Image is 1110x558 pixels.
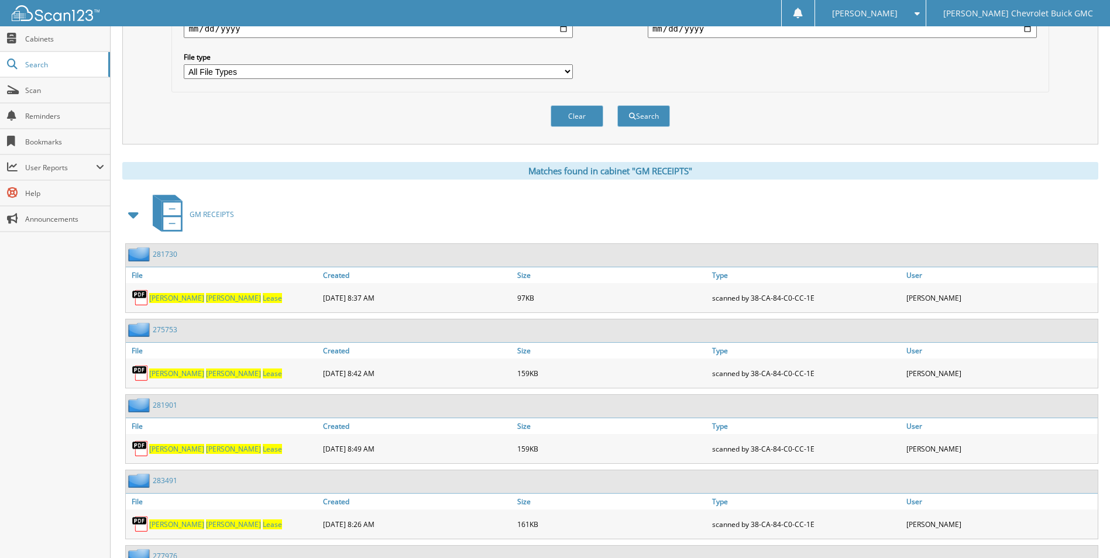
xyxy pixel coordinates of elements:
[128,247,153,261] img: folder2.png
[903,437,1098,460] div: [PERSON_NAME]
[709,267,903,283] a: Type
[320,437,514,460] div: [DATE] 8:49 AM
[206,519,261,529] span: [PERSON_NAME]
[320,361,514,385] div: [DATE] 8:42 AM
[153,249,177,259] a: 281730
[514,437,709,460] div: 159KB
[132,289,149,306] img: PDF.png
[551,105,603,127] button: Clear
[25,85,104,95] span: Scan
[514,494,709,509] a: Size
[263,368,282,378] span: Lease
[903,418,1098,434] a: User
[514,343,709,359] a: Size
[514,512,709,536] div: 161KB
[25,34,104,44] span: Cabinets
[190,209,234,219] span: GM RECEIPTS
[514,361,709,385] div: 159KB
[903,512,1098,536] div: [PERSON_NAME]
[184,52,573,62] label: File type
[832,10,898,17] span: [PERSON_NAME]
[514,418,709,434] a: Size
[206,444,261,454] span: [PERSON_NAME]
[149,444,204,454] span: [PERSON_NAME]
[206,368,261,378] span: [PERSON_NAME]
[320,343,514,359] a: Created
[709,437,903,460] div: scanned by 38-CA-84-C0-CC-1E
[122,162,1098,180] div: Matches found in cabinet "GM RECEIPTS"
[320,286,514,309] div: [DATE] 8:37 AM
[153,476,177,485] a: 283491
[709,494,903,509] a: Type
[128,322,153,337] img: folder2.png
[12,5,99,21] img: scan123-logo-white.svg
[320,267,514,283] a: Created
[903,494,1098,509] a: User
[149,368,282,378] a: [PERSON_NAME] [PERSON_NAME] Lease
[206,293,261,303] span: [PERSON_NAME]
[320,418,514,434] a: Created
[149,368,204,378] span: [PERSON_NAME]
[146,191,234,237] a: GM RECEIPTS
[903,286,1098,309] div: [PERSON_NAME]
[149,293,204,303] span: [PERSON_NAME]
[648,19,1037,38] input: end
[153,400,177,410] a: 281901
[149,444,282,454] a: [PERSON_NAME] [PERSON_NAME] Lease
[149,293,282,303] a: [PERSON_NAME] [PERSON_NAME] Lease
[126,343,320,359] a: File
[128,398,153,412] img: folder2.png
[263,519,282,529] span: Lease
[903,361,1098,385] div: [PERSON_NAME]
[709,286,903,309] div: scanned by 38-CA-84-C0-CC-1E
[126,267,320,283] a: File
[263,444,282,454] span: Lease
[132,440,149,457] img: PDF.png
[943,10,1093,17] span: [PERSON_NAME] Chevrolet Buick GMC
[184,19,573,38] input: start
[709,361,903,385] div: scanned by 38-CA-84-C0-CC-1E
[25,163,96,173] span: User Reports
[153,325,177,335] a: 275753
[709,512,903,536] div: scanned by 38-CA-84-C0-CC-1E
[709,418,903,434] a: Type
[903,343,1098,359] a: User
[25,137,104,147] span: Bookmarks
[903,267,1098,283] a: User
[25,111,104,121] span: Reminders
[263,293,282,303] span: Lease
[1051,502,1110,558] iframe: Chat Widget
[132,364,149,382] img: PDF.png
[149,519,204,529] span: [PERSON_NAME]
[126,494,320,509] a: File
[514,286,709,309] div: 97KB
[709,343,903,359] a: Type
[320,494,514,509] a: Created
[149,519,282,529] a: [PERSON_NAME] [PERSON_NAME] Lease
[514,267,709,283] a: Size
[25,214,104,224] span: Announcements
[320,512,514,536] div: [DATE] 8:26 AM
[128,473,153,488] img: folder2.png
[617,105,670,127] button: Search
[126,418,320,434] a: File
[25,60,102,70] span: Search
[132,515,149,533] img: PDF.png
[25,188,104,198] span: Help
